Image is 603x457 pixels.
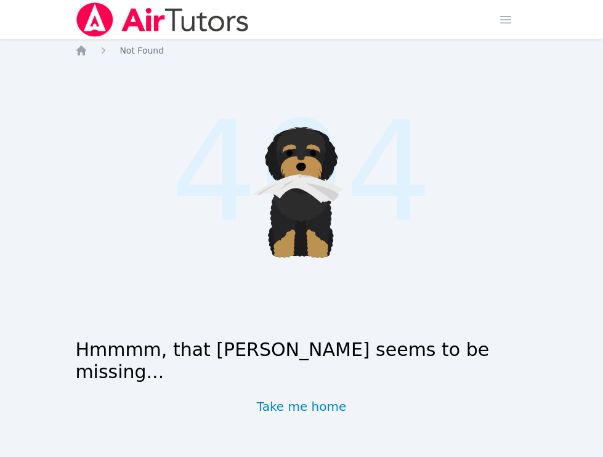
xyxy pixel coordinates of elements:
span: Not Found [119,46,164,55]
span: 404 [171,69,432,275]
a: Take me home [257,398,347,415]
nav: Breadcrumb [75,44,527,57]
h1: Hmmmm, that [PERSON_NAME] seems to be missing... [75,339,527,383]
a: Not Found [119,44,164,57]
img: Air Tutors [75,2,249,37]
